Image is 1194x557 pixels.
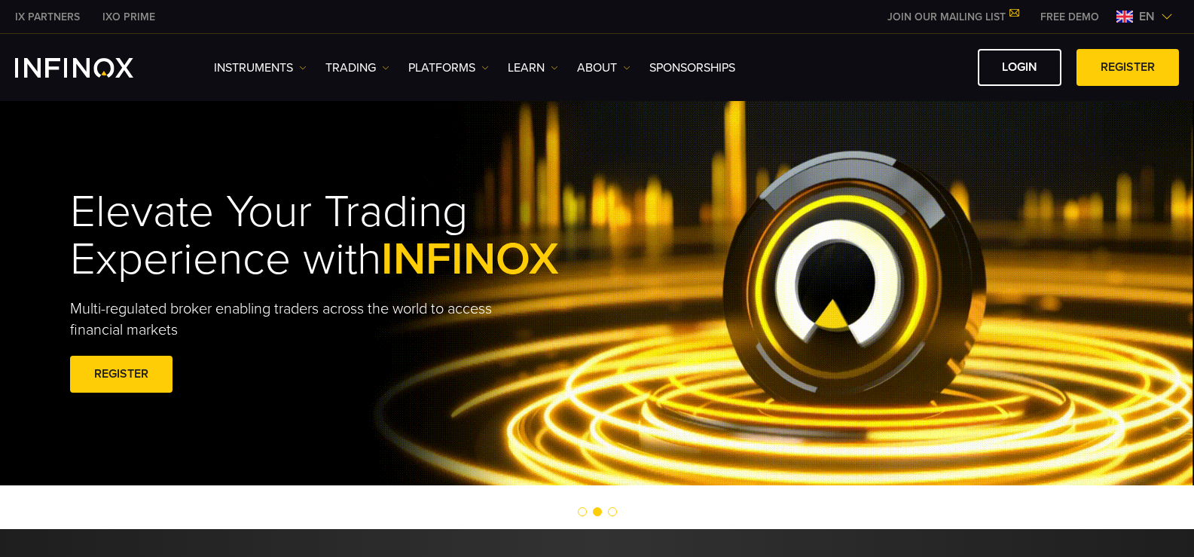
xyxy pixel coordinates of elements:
[1133,8,1161,26] span: en
[91,9,166,25] a: INFINOX
[408,59,489,77] a: PLATFORMS
[578,507,587,516] span: Go to slide 1
[978,49,1061,86] a: LOGIN
[381,232,559,286] span: INFINOX
[876,11,1029,23] a: JOIN OUR MAILING LIST
[608,507,617,516] span: Go to slide 3
[70,298,518,341] p: Multi-regulated broker enabling traders across the world to access financial markets
[508,59,558,77] a: Learn
[15,58,169,78] a: INFINOX Logo
[70,188,629,283] h1: Elevate Your Trading Experience with
[577,59,631,77] a: ABOUT
[1029,9,1110,25] a: INFINOX MENU
[593,507,602,516] span: Go to slide 2
[649,59,735,77] a: SPONSORSHIPS
[70,356,173,393] a: REGISTER
[325,59,389,77] a: TRADING
[1076,49,1179,86] a: REGISTER
[214,59,307,77] a: Instruments
[4,9,91,25] a: INFINOX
